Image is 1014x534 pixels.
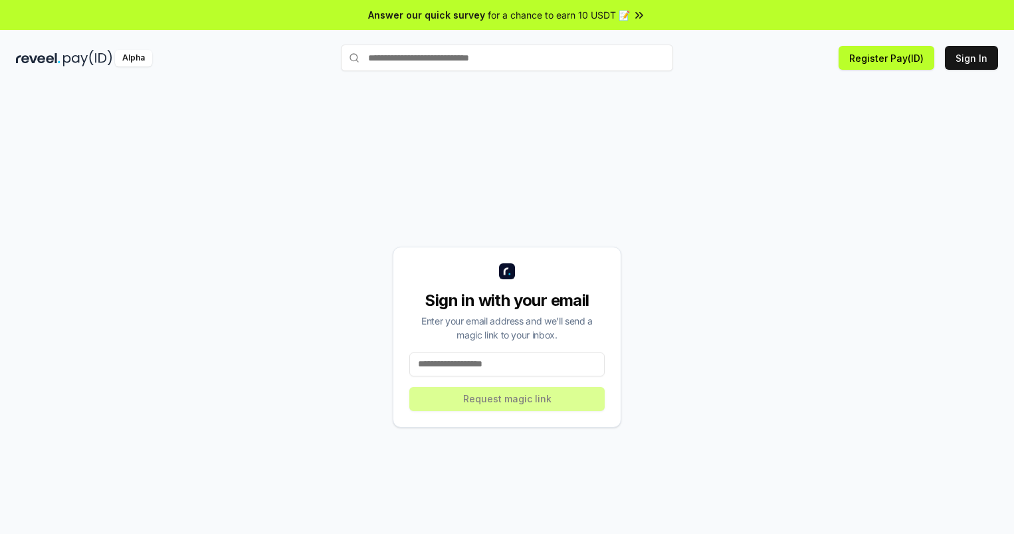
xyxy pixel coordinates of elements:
img: pay_id [63,50,112,67]
div: Sign in with your email [409,290,605,311]
span: for a chance to earn 10 USDT 📝 [488,8,630,22]
div: Alpha [115,50,152,67]
span: Answer our quick survey [368,8,485,22]
img: logo_small [499,263,515,279]
button: Register Pay(ID) [839,46,934,70]
img: reveel_dark [16,50,60,67]
button: Sign In [945,46,998,70]
div: Enter your email address and we’ll send a magic link to your inbox. [409,314,605,342]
